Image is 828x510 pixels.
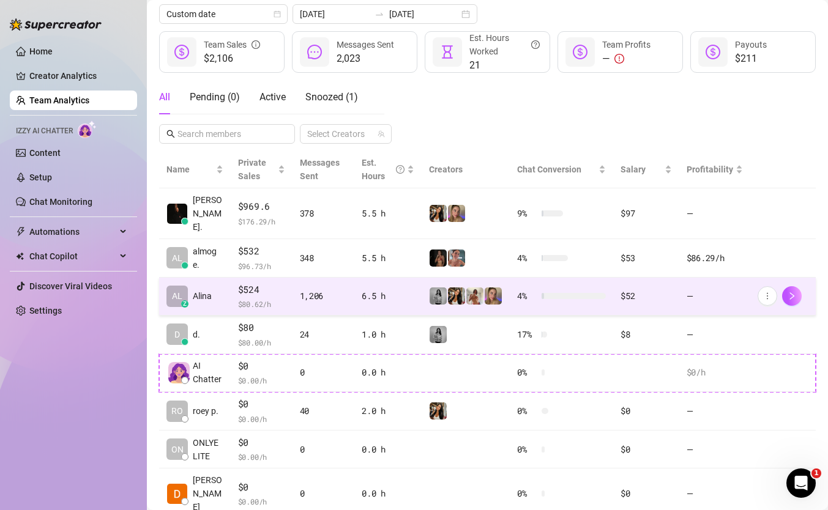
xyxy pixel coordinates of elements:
a: Team Analytics [29,95,89,105]
span: ONLYELITE [193,436,223,463]
span: 0 % [517,443,537,456]
input: End date [389,7,459,21]
img: Cherry [448,205,465,222]
td: — [679,431,750,469]
span: Active [259,91,286,103]
span: [PERSON_NAME]. [193,193,223,234]
div: 40 [300,404,348,418]
a: Home [29,46,53,56]
span: $ 80.62 /h [238,298,285,310]
span: roey p. [193,404,218,418]
span: $ 0.00 /h [238,495,285,508]
span: $211 [735,51,767,66]
div: 5.5 h [362,207,414,220]
span: Snoozed ( 1 ) [305,91,358,103]
span: message [307,45,322,59]
span: Salary [621,164,646,174]
span: Private Sales [238,158,266,181]
span: info-circle [252,38,260,51]
td: — [679,278,750,316]
span: $ 80.00 /h [238,336,285,349]
th: Name [159,151,231,188]
span: d. [193,328,200,341]
span: $ 96.73 /h [238,260,285,272]
span: $ 0.00 /h [238,451,285,463]
th: Creators [422,151,510,188]
span: D [174,328,180,341]
span: Izzy AI Chatter [16,125,73,137]
span: 4 % [517,289,537,303]
div: Est. Hours Worked [469,31,540,58]
img: Chat Copilot [16,252,24,261]
div: $0 [621,443,671,456]
span: $0 [238,359,285,374]
span: Payouts [735,40,767,50]
span: hourglass [440,45,455,59]
div: 1,206 [300,289,348,303]
span: exclamation-circle [614,54,624,64]
img: Yarden [448,249,465,267]
img: AdelDahan [430,402,447,419]
img: the_bohema [430,249,447,267]
img: AI Chatter [78,120,97,138]
div: — [602,51,651,66]
div: Team Sales [204,38,260,51]
span: AL [172,289,182,303]
div: 378 [300,207,348,220]
span: $80 [238,320,285,335]
span: dollar-circle [174,45,189,59]
img: A [430,326,447,343]
span: right [788,292,796,300]
span: 2,023 [337,51,394,66]
span: $0 [238,435,285,450]
span: more [763,292,772,300]
input: Start date [300,7,370,21]
input: Search members [177,127,278,141]
span: calendar [274,10,281,18]
span: Messages Sent [300,158,340,181]
div: 5.5 h [362,251,414,265]
span: 21 [469,58,540,73]
span: team [378,130,385,138]
span: Custom date [166,5,280,23]
span: Messages Sent [337,40,394,50]
div: 24 [300,328,348,341]
span: 4 % [517,251,537,265]
img: Dana Roz [167,484,187,504]
img: AdelDahan [430,205,447,222]
div: $97 [621,207,671,220]
span: 0 % [517,487,537,500]
span: ON [171,443,184,456]
span: Alina [193,289,212,303]
span: $2,106 [204,51,260,66]
a: Creator Analytics [29,66,127,86]
span: Name [166,163,214,176]
span: RO [171,404,183,418]
span: $0 [238,480,285,495]
a: Settings [29,306,62,316]
div: 1.0 h [362,328,414,341]
img: AdelDahan [448,287,465,305]
span: 9 % [517,207,537,220]
img: logo-BBDzfeDw.svg [10,18,102,31]
span: 17 % [517,328,537,341]
div: 2.0 h [362,404,414,418]
td: — [679,188,750,239]
span: Team Profits [602,40,651,50]
div: Pending ( 0 ) [190,90,240,105]
div: $0 [621,404,671,418]
span: Chat Conversion [517,164,581,174]
span: almog e. [193,245,223,272]
span: question-circle [531,31,540,58]
span: dollar-circle [573,45,587,59]
div: $53 [621,251,671,265]
span: 1 [811,468,821,478]
span: AI Chatter [193,359,223,386]
span: Profitability [687,164,733,174]
img: Chap צ׳אפ [167,204,187,224]
div: z [181,300,188,308]
div: $0 [621,487,671,500]
div: 6.5 h [362,289,414,303]
div: Est. Hours [362,156,405,183]
a: Discover Viral Videos [29,281,112,291]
